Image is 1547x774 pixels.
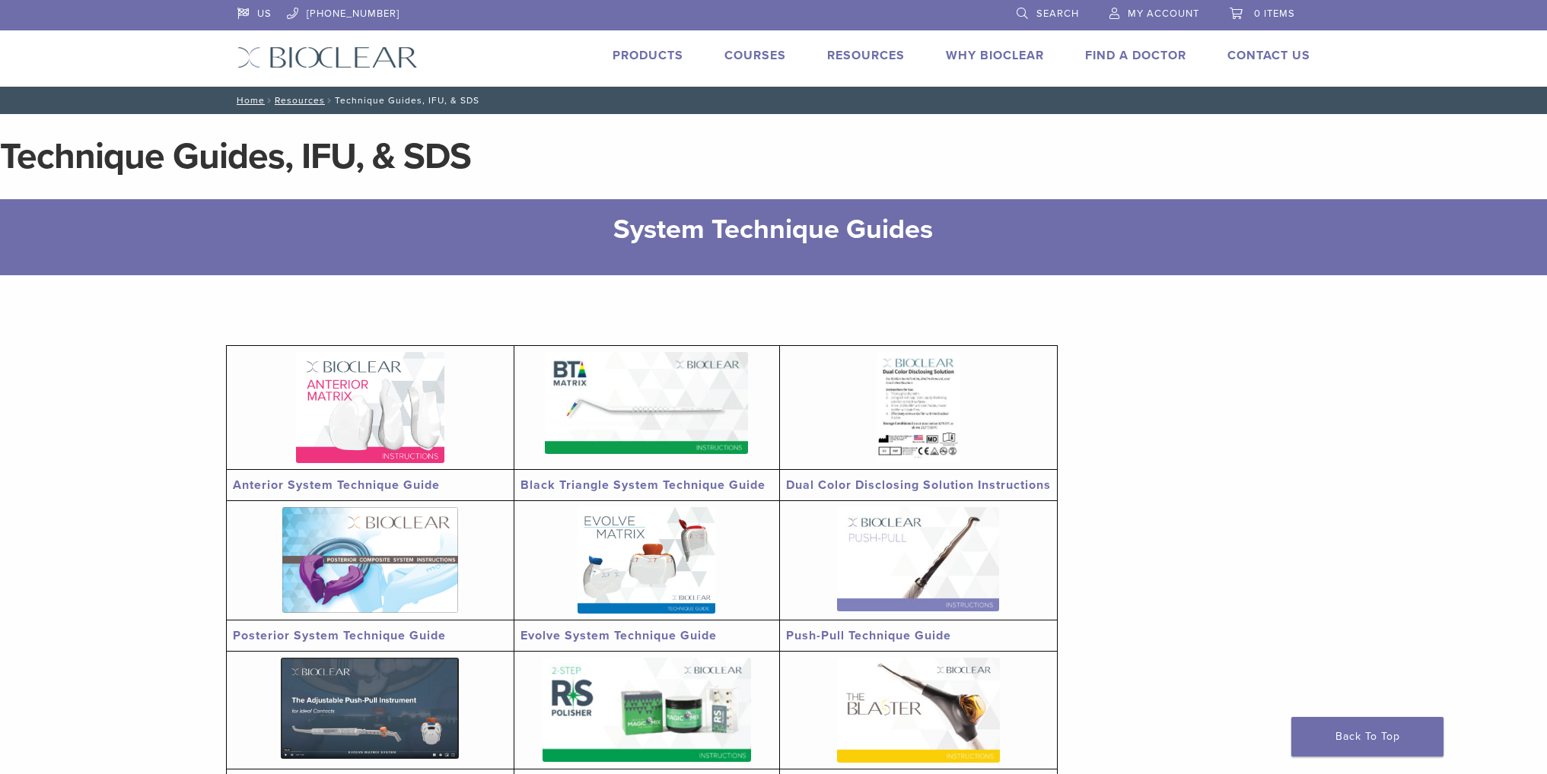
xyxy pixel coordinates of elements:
[827,48,905,63] a: Resources
[1291,717,1444,757] a: Back To Top
[237,46,418,68] img: Bioclear
[946,48,1044,63] a: Why Bioclear
[1085,48,1186,63] a: Find A Doctor
[226,87,1322,114] nav: Technique Guides, IFU, & SDS
[325,97,335,104] span: /
[520,628,717,643] a: Evolve System Technique Guide
[520,477,766,493] a: Black Triangle System Technique Guide
[275,95,325,106] a: Resources
[1254,8,1295,20] span: 0 items
[233,477,440,493] a: Anterior System Technique Guide
[786,477,1051,493] a: Dual Color Disclosing Solution Instructions
[613,48,683,63] a: Products
[233,628,446,643] a: Posterior System Technique Guide
[786,628,951,643] a: Push-Pull Technique Guide
[265,97,275,104] span: /
[1128,8,1199,20] span: My Account
[724,48,786,63] a: Courses
[232,95,265,106] a: Home
[1036,8,1079,20] span: Search
[1227,48,1310,63] a: Contact Us
[269,211,1278,248] h2: System Technique Guides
